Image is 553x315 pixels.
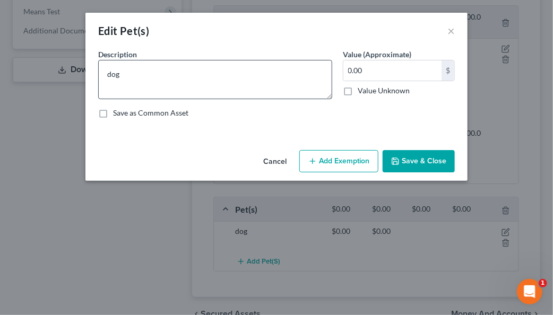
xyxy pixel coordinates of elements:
[517,279,542,304] iframe: Intercom live chat
[539,279,547,287] span: 1
[98,50,137,59] span: Description
[358,85,410,96] label: Value Unknown
[255,151,295,172] button: Cancel
[343,49,411,60] label: Value (Approximate)
[98,23,149,38] div: Edit Pet(s)
[442,60,454,81] div: $
[299,150,378,172] button: Add Exemption
[343,60,442,81] input: 0.00
[383,150,455,172] button: Save & Close
[113,108,188,118] label: Save as Common Asset
[447,24,455,37] button: ×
